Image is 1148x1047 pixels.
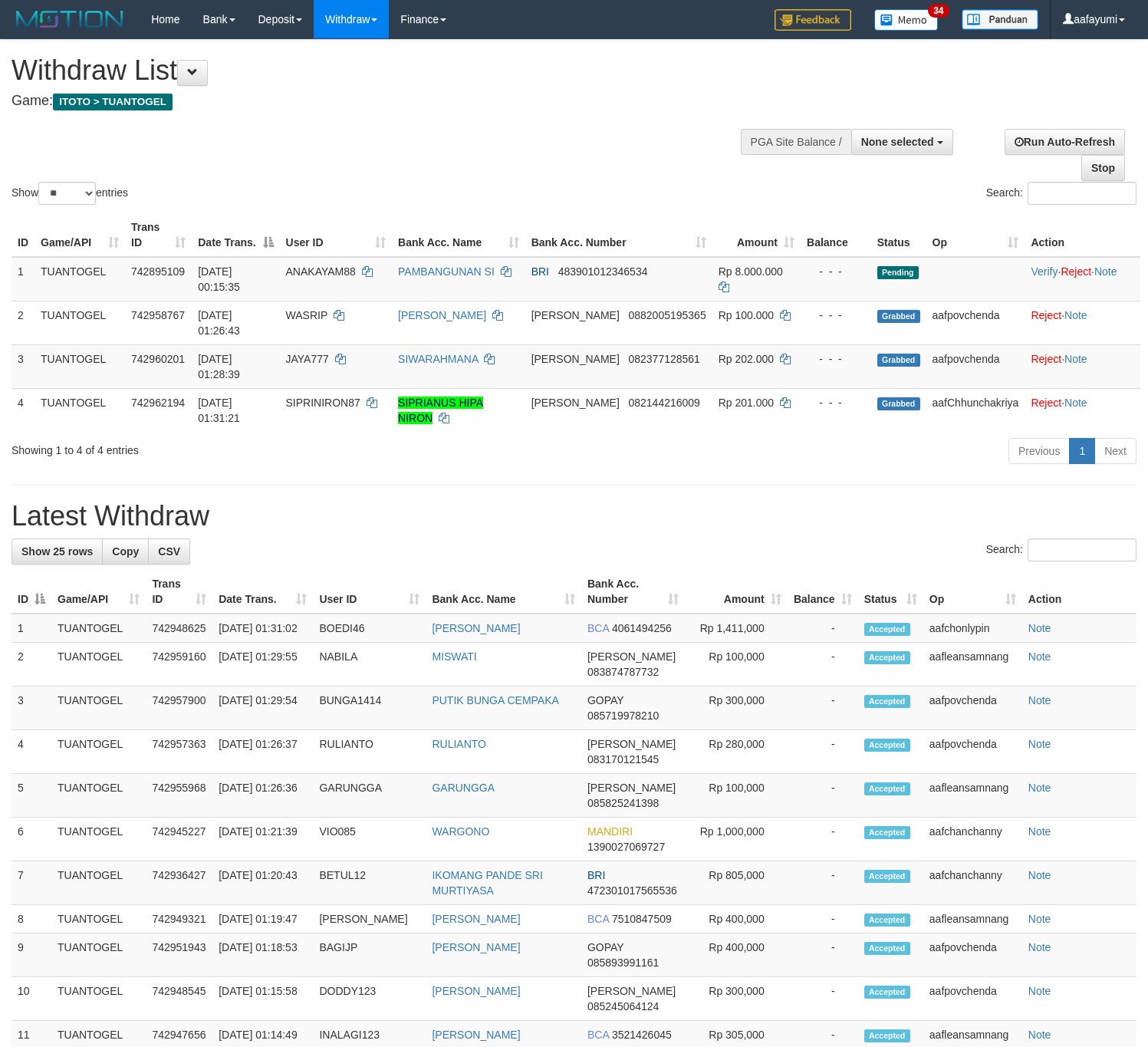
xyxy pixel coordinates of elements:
[877,310,920,323] span: Grabbed
[587,753,659,765] span: Copy 083170121545 to clipboard
[158,545,180,558] span: CSV
[313,977,426,1021] td: DODDY123
[558,265,648,278] span: Copy 483901012346534 to clipboard
[426,570,581,614] th: Bank Acc. Name: activate to sort column ascending
[587,797,659,809] span: Copy 085825241398 to clipboard
[775,9,851,31] img: Feedback.jpg
[12,538,103,565] a: Show 25 rows
[923,614,1022,643] td: aafchonlypin
[51,570,146,614] th: Game/API: activate to sort column ascending
[1025,213,1140,257] th: Action
[51,614,146,643] td: TUANTOGEL
[581,570,685,614] th: Bank Acc. Number: activate to sort column ascending
[1031,265,1058,278] a: Verify
[628,397,699,409] span: Copy 082144216009 to clipboard
[398,309,486,321] a: [PERSON_NAME]
[587,941,623,953] span: GOPAY
[313,643,426,686] td: NABILA
[807,264,865,279] div: - - -
[313,614,426,643] td: BOEDI46
[12,301,35,344] td: 2
[280,213,393,257] th: User ID: activate to sort column ascending
[1005,129,1125,155] a: Run Auto-Refresh
[587,956,659,969] span: Copy 085893991161 to clipboard
[131,309,185,321] span: 742958767
[102,538,149,565] a: Copy
[12,730,51,774] td: 4
[923,774,1022,818] td: aafleansamnang
[1028,941,1051,953] a: Note
[212,818,313,861] td: [DATE] 01:21:39
[112,545,139,558] span: Copy
[12,614,51,643] td: 1
[398,353,479,365] a: SIWARAHMANA
[12,182,128,205] label: Show entries
[212,570,313,614] th: Date Trans.: activate to sort column ascending
[877,266,919,279] span: Pending
[587,666,659,678] span: Copy 083874787732 to clipboard
[587,1029,609,1041] span: BCA
[685,614,787,643] td: Rp 1,411,000
[12,436,467,458] div: Showing 1 to 4 of 4 entries
[928,4,949,18] span: 34
[12,905,51,933] td: 8
[12,977,51,1021] td: 10
[788,818,858,861] td: -
[685,905,787,933] td: Rp 400,000
[432,941,520,953] a: [PERSON_NAME]
[926,388,1025,432] td: aafChhunchakriya
[741,129,851,155] div: PGA Site Balance /
[871,213,926,257] th: Status
[587,738,676,750] span: [PERSON_NAME]
[198,265,240,293] span: [DATE] 00:15:35
[962,9,1038,30] img: panduan.png
[146,774,212,818] td: 742955968
[1028,538,1136,561] input: Search:
[719,309,774,321] span: Rp 100.000
[146,861,212,905] td: 742936427
[125,213,192,257] th: Trans ID: activate to sort column ascending
[432,913,520,925] a: [PERSON_NAME]
[313,933,426,977] td: BAGIJP
[923,686,1022,730] td: aafpovchenda
[1028,738,1051,750] a: Note
[531,353,620,365] span: [PERSON_NAME]
[685,570,787,614] th: Amount: activate to sort column ascending
[286,309,327,321] span: WASRIP
[286,353,329,365] span: JAYA777
[432,869,542,897] a: IKOMANG PANDE SRI MURTIYASA
[685,977,787,1021] td: Rp 300,000
[146,933,212,977] td: 742951943
[864,870,910,883] span: Accepted
[807,395,865,410] div: - - -
[923,570,1022,614] th: Op: activate to sort column ascending
[1028,650,1051,663] a: Note
[788,730,858,774] td: -
[788,570,858,614] th: Balance: activate to sort column ascending
[146,570,212,614] th: Trans ID: activate to sort column ascending
[313,774,426,818] td: GARUNGGA
[712,213,801,257] th: Amount: activate to sort column ascending
[12,643,51,686] td: 2
[212,933,313,977] td: [DATE] 01:18:53
[35,301,125,344] td: TUANTOGEL
[1028,1029,1051,1041] a: Note
[719,397,774,409] span: Rp 201.000
[38,182,96,205] select: Showentries
[1025,344,1140,388] td: ·
[12,933,51,977] td: 9
[587,622,609,634] span: BCA
[198,309,240,337] span: [DATE] 01:26:43
[807,351,865,367] div: - - -
[587,825,633,838] span: MANDIRI
[685,818,787,861] td: Rp 1,000,000
[587,1000,659,1012] span: Copy 085245064124 to clipboard
[587,841,665,853] span: Copy 1390027069727 to clipboard
[398,265,495,278] a: PAMBANGUNAN SI
[926,301,1025,344] td: aafpovchenda
[51,686,146,730] td: TUANTOGEL
[864,695,910,708] span: Accepted
[392,213,525,257] th: Bank Acc. Name: activate to sort column ascending
[313,686,426,730] td: BUNGA1414
[12,686,51,730] td: 3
